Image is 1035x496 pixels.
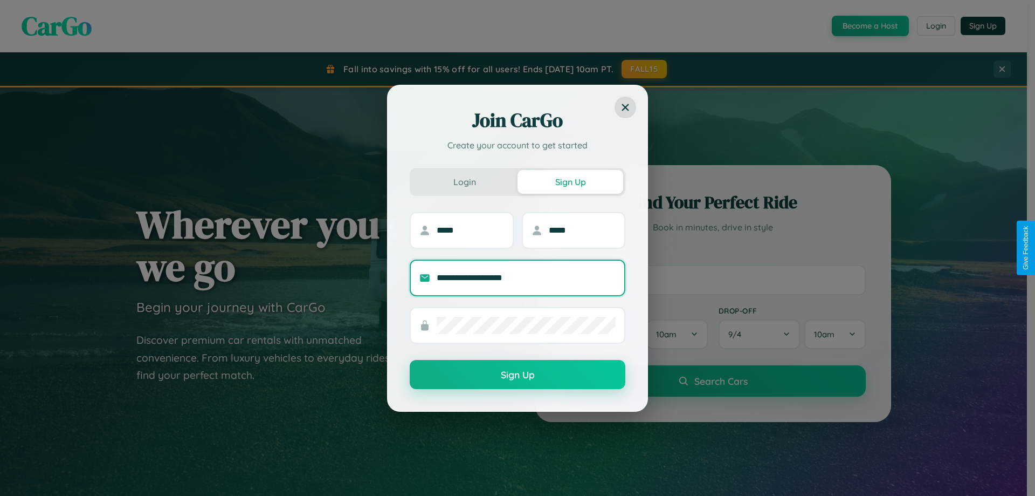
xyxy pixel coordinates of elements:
button: Sign Up [517,170,623,194]
button: Sign Up [410,360,625,389]
p: Create your account to get started [410,139,625,152]
h2: Join CarGo [410,107,625,133]
button: Login [412,170,517,194]
div: Give Feedback [1022,226,1030,270]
